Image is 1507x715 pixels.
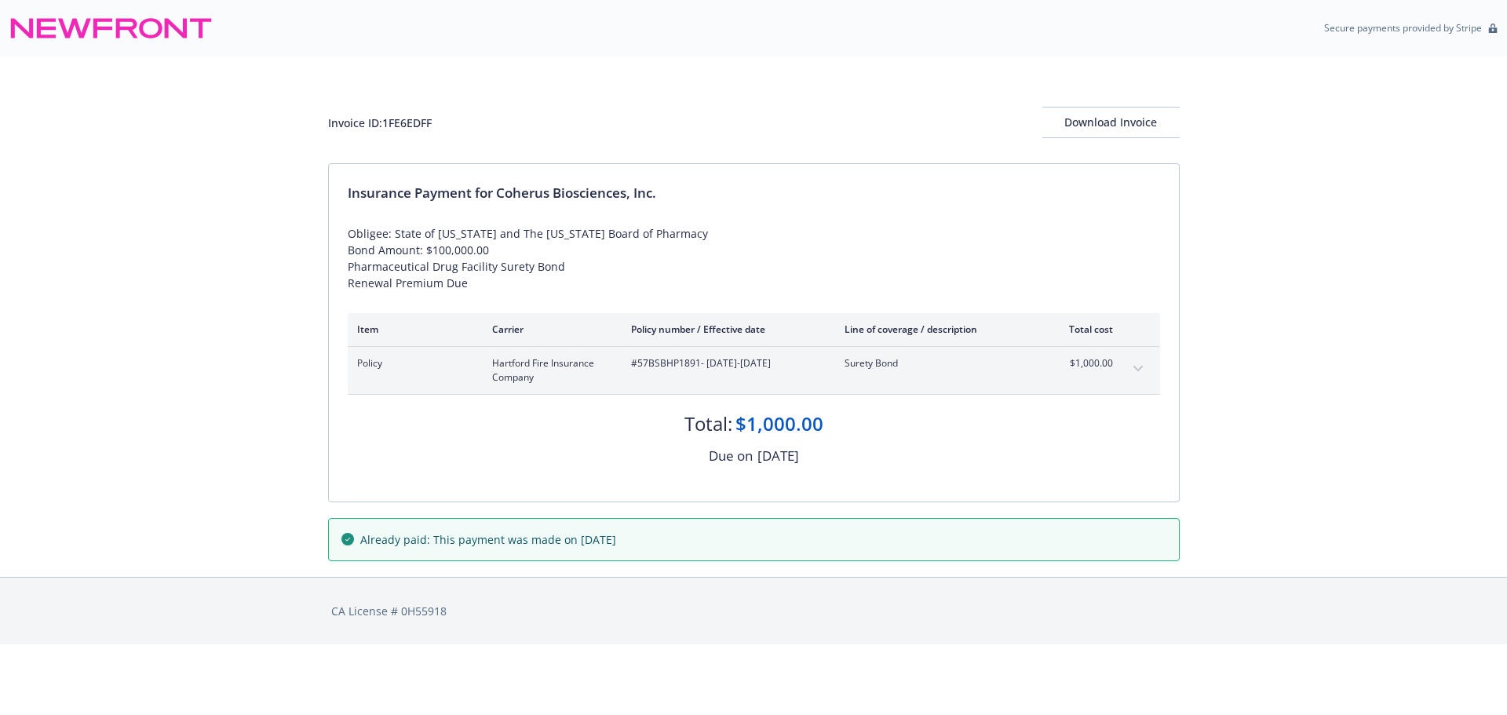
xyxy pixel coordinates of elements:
[492,323,606,336] div: Carrier
[684,410,732,437] div: Total:
[357,356,467,370] span: Policy
[845,356,1029,370] span: Surety Bond
[757,446,799,466] div: [DATE]
[357,323,467,336] div: Item
[360,531,616,548] span: Already paid: This payment was made on [DATE]
[631,356,819,370] span: #57BSBHP1891 - [DATE]-[DATE]
[735,410,823,437] div: $1,000.00
[845,323,1029,336] div: Line of coverage / description
[331,603,1177,619] div: CA License # 0H55918
[1054,323,1113,336] div: Total cost
[709,446,753,466] div: Due on
[1126,356,1151,381] button: expand content
[348,183,1160,203] div: Insurance Payment for Coherus Biosciences, Inc.
[328,115,432,131] div: Invoice ID: 1FE6EDFF
[1042,107,1180,138] button: Download Invoice
[492,356,606,385] span: Hartford Fire Insurance Company
[1324,21,1482,35] p: Secure payments provided by Stripe
[1054,356,1113,370] span: $1,000.00
[631,323,819,336] div: Policy number / Effective date
[348,347,1160,394] div: PolicyHartford Fire Insurance Company#57BSBHP1891- [DATE]-[DATE]Surety Bond$1,000.00expand content
[348,225,1160,291] div: Obligee: State of [US_STATE] and The [US_STATE] Board of Pharmacy Bond Amount: $100,000.00 Pharma...
[1042,108,1180,137] div: Download Invoice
